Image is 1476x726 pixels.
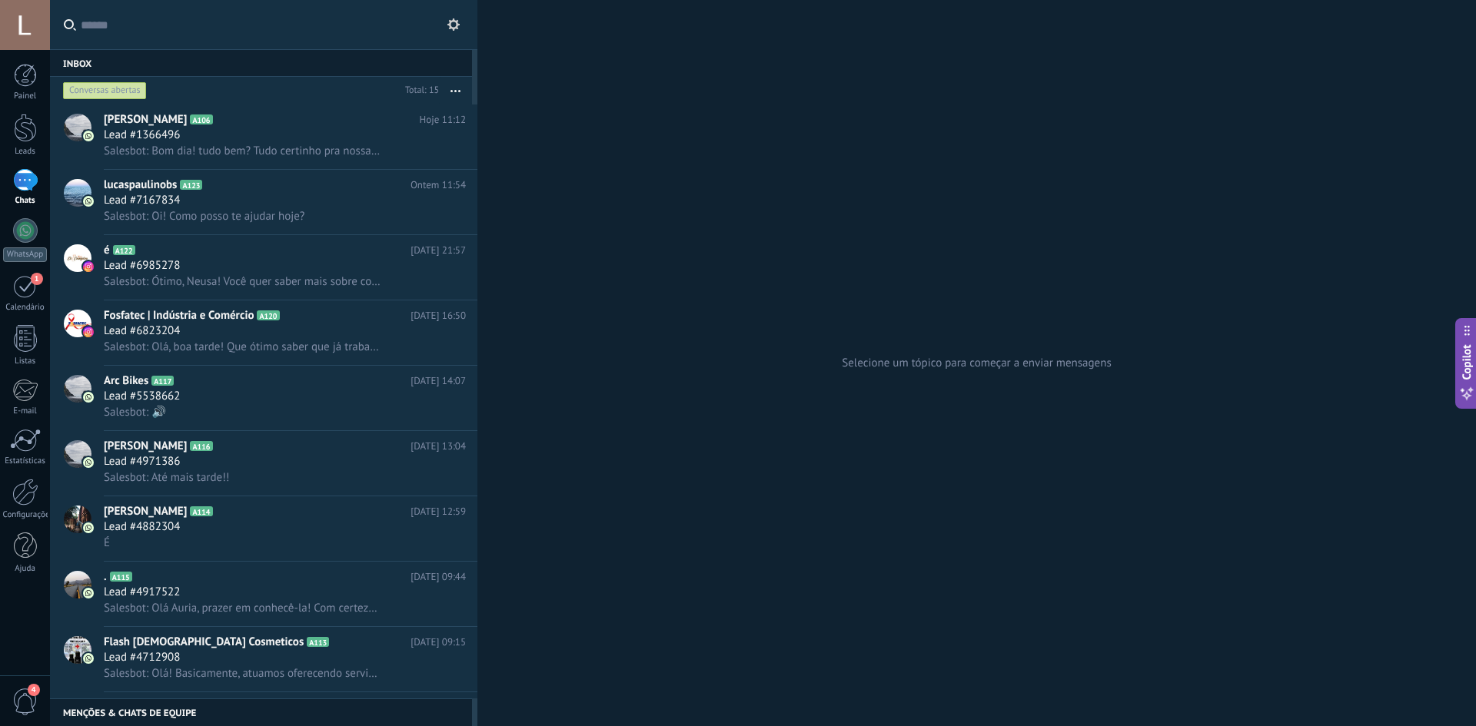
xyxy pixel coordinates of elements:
[104,650,180,665] span: Lead #4712908
[104,243,110,258] span: é
[83,522,94,533] img: icon
[50,170,477,234] a: avatariconlucaspaulinobsA123Ontem 11:54Lead #7167834Salesbot: Oi! Como posso te ajudar hoje?
[110,572,132,582] span: A115
[190,114,212,124] span: A106
[411,504,466,519] span: [DATE] 12:59
[3,147,48,157] div: Leads
[83,653,94,664] img: icon
[28,684,40,696] span: 4
[83,196,94,207] img: icon
[180,180,202,190] span: A123
[151,376,174,386] span: A117
[3,456,48,466] div: Estatísticas
[190,441,212,451] span: A116
[50,235,477,300] a: avatariconéA122[DATE] 21:57Lead #6985278Salesbot: Ótimo, Neusa! Você quer saber mais sobre como c...
[257,310,279,320] span: A120
[104,601,381,615] span: Salesbot: Olá Auria, prazer em conhecê-la! Com certeza, posso dar mais informações. Nossa agência...
[50,698,472,726] div: Menções & Chats de equipe
[104,405,166,419] span: Salesbot: 🔊
[3,247,47,262] div: WhatsApp
[3,303,48,313] div: Calendário
[104,209,304,224] span: Salesbot: Oi! Como posso te ajudar hoje?
[104,454,180,469] span: Lead #4971386
[3,356,48,366] div: Listas
[3,196,48,206] div: Chats
[50,627,477,691] a: avatariconFlash [DEMOGRAPHIC_DATA] CosmeticosA113[DATE] 09:15Lead #4712908Salesbot: Olá! Basicame...
[50,104,477,169] a: avataricon[PERSON_NAME]A106Hoje 11:12Lead #1366496Salesbot: Bom dia! tudo bem? Tudo certinho pra ...
[83,261,94,272] img: icon
[83,327,94,337] img: icon
[83,588,94,598] img: icon
[399,83,439,98] div: Total: 15
[50,496,477,561] a: avataricon[PERSON_NAME]A114[DATE] 12:59Lead #4882304É
[411,308,466,323] span: [DATE] 16:50
[104,112,187,128] span: [PERSON_NAME]
[104,439,187,454] span: [PERSON_NAME]
[190,506,212,516] span: A114
[104,128,180,143] span: Lead #1366496
[3,564,48,574] div: Ajuda
[411,635,466,650] span: [DATE] 09:15
[83,131,94,141] img: icon
[104,569,107,585] span: .
[411,569,466,585] span: [DATE] 09:44
[113,245,135,255] span: A122
[104,519,180,535] span: Lead #4882304
[3,91,48,101] div: Painel
[104,193,180,208] span: Lead #7167834
[104,389,180,404] span: Lead #5538662
[104,635,304,650] span: Flash [DEMOGRAPHIC_DATA] Cosmeticos
[3,406,48,416] div: E-mail
[411,373,466,389] span: [DATE] 14:07
[104,144,381,158] span: Salesbot: Bom dia! tudo bem? Tudo certinho pra nossa reunião as 16h?
[1459,344,1474,380] span: Copilot
[420,112,466,128] span: Hoje 11:12
[411,439,466,454] span: [DATE] 13:04
[83,392,94,403] img: icon
[104,470,229,485] span: Salesbot: Até mais tarde!!
[411,243,466,258] span: [DATE] 21:57
[50,300,477,365] a: avatariconFosfatec | Indústria e ComércioA120[DATE] 16:50Lead #6823204Salesbot: Olá, boa tarde! Q...
[50,431,477,496] a: avataricon[PERSON_NAME]A116[DATE] 13:04Lead #4971386Salesbot: Até mais tarde!!
[104,308,254,323] span: Fosfatec | Indústria e Comércio
[104,323,180,339] span: Lead #6823204
[83,457,94,468] img: icon
[63,81,147,100] div: Conversas abertas
[307,637,329,647] span: A113
[104,340,381,354] span: Salesbot: Olá, boa tarde! Que ótimo saber que já trabalham com tráfego pago. Como estão os result...
[50,49,472,77] div: Inbox
[104,535,110,550] span: É
[31,273,43,285] span: 1
[104,373,148,389] span: Arc Bikes
[104,666,381,681] span: Salesbot: Olá! Basicamente, atuamos oferecendo serviços de marketing digital que incluem SEO, trá...
[411,177,466,193] span: Ontem 11:54
[104,504,187,519] span: [PERSON_NAME]
[104,585,180,600] span: Lead #4917522
[50,366,477,430] a: avatariconArc BikesA117[DATE] 14:07Lead #5538662Salesbot: 🔊
[50,562,477,626] a: avataricon.A115[DATE] 09:44Lead #4917522Salesbot: Olá Auria, prazer em conhecê-la! Com certeza, p...
[104,274,381,289] span: Salesbot: Ótimo, Neusa! Você quer saber mais sobre como criar e otimizar seus próprios anúncios? ...
[104,258,180,273] span: Lead #6985278
[104,177,177,193] span: lucaspaulinobs
[3,510,48,520] div: Configurações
